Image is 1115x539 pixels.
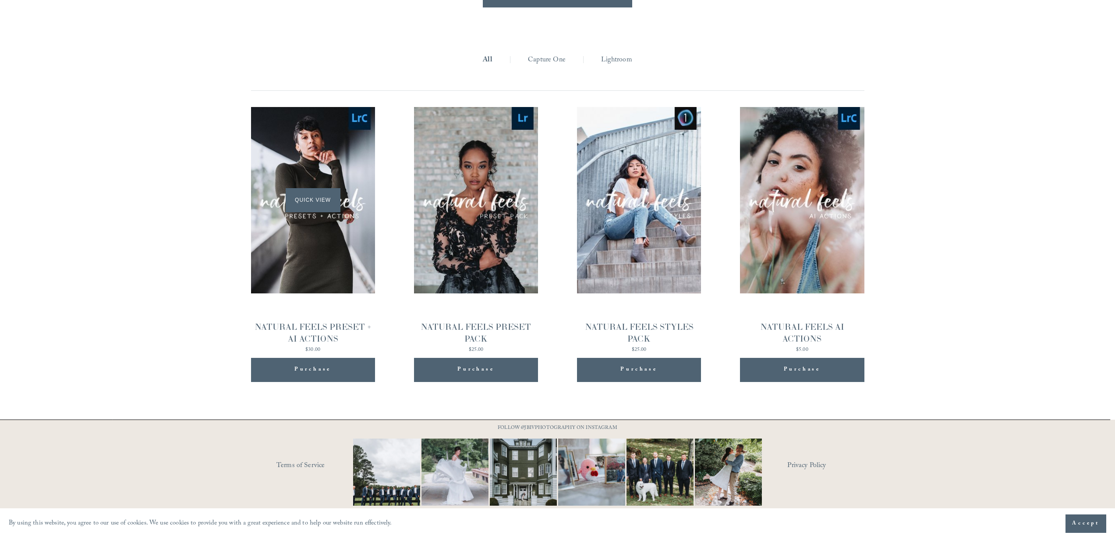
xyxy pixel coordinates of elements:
div: NATURAL FEELS PRESET PACK [414,321,538,345]
p: By using this website, you agree to our use of cookies. We use cookies to provide you with a grea... [9,518,392,530]
img: Happy #InternationalDogDay to all the pups who have made wedding days, engagement sessions, and p... [610,439,711,506]
a: Lightroom [601,54,632,67]
button: Purchase [251,358,375,382]
span: Purchase [620,364,657,375]
img: Wideshots aren't just &quot;nice to have,&quot; they're a wedding day essential! 🙌 #Wideshotwedne... [480,439,566,506]
a: Capture One [528,54,566,67]
span: | [509,54,511,67]
button: Purchase [414,358,538,382]
img: Not every photo needs to be perfectly still, sometimes the best ones are the ones that feel like ... [405,439,506,506]
div: NATURAL FEELS PRESET + AI ACTIONS [251,321,375,345]
span: Purchase [294,364,331,375]
a: NATURAL FEELS AI ACTIONS [740,107,864,354]
div: NATURAL FEELS STYLES PACK [577,321,701,345]
div: $5.00 [740,347,864,353]
span: Quick View [286,188,340,212]
span: Accept [1072,519,1100,528]
a: Privacy Policy [787,459,864,473]
img: Definitely, not your typical #WideShotWednesday moment. It&rsquo;s all about the suits, the smile... [336,439,437,506]
a: All [483,54,492,67]
p: FOLLOW @JBIVPHOTOGRAPHY ON INSTAGRAM [481,424,634,433]
span: Purchase [457,364,494,375]
button: Purchase [740,358,864,382]
a: NATURAL FEELS PRESET + AI ACTIONS [251,107,375,354]
div: $30.00 [251,347,375,353]
span: Purchase [784,364,821,375]
button: Accept [1065,514,1106,533]
div: NATURAL FEELS AI ACTIONS [740,321,864,345]
div: $25.00 [577,347,701,353]
div: $25.00 [414,347,538,353]
img: This has got to be one of the cutest detail shots I've ever taken for a wedding! 📷 @thewoobles #I... [542,439,642,506]
a: NATURAL FEELS STYLES PACK [577,107,701,354]
button: Purchase [577,358,701,382]
a: Terms of Service [276,459,379,473]
a: NATURAL FEELS PRESET PACK [414,107,538,354]
img: It&rsquo;s that time of year where weddings and engagements pick up and I get the joy of capturin... [695,428,762,517]
span: | [582,54,584,67]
